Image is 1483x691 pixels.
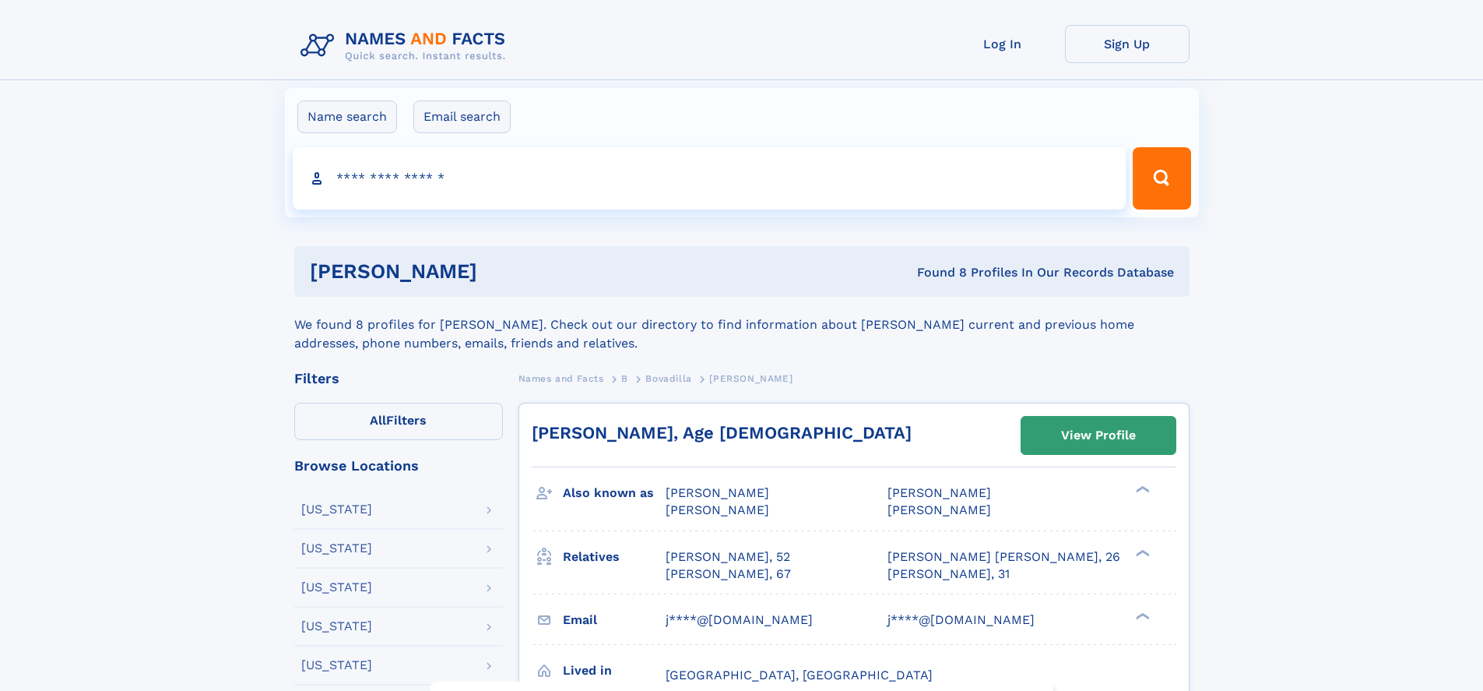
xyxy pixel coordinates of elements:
div: ❯ [1132,485,1151,495]
a: Names and Facts [518,368,604,388]
div: Filters [294,372,503,386]
label: Name search [297,100,397,133]
span: [GEOGRAPHIC_DATA], [GEOGRAPHIC_DATA] [666,668,933,682]
h3: Relatives [563,544,666,570]
div: View Profile [1061,418,1136,453]
a: [PERSON_NAME], 31 [887,566,1010,583]
div: We found 8 profiles for [PERSON_NAME]. Check out our directory to find information about [PERSON_... [294,297,1190,353]
a: View Profile [1021,417,1176,454]
div: [US_STATE] [301,542,372,555]
a: [PERSON_NAME], Age [DEMOGRAPHIC_DATA] [532,423,912,442]
span: [PERSON_NAME] [666,485,769,500]
div: Browse Locations [294,459,503,473]
a: Log In [940,25,1065,63]
span: [PERSON_NAME] [887,485,991,500]
h1: [PERSON_NAME] [310,262,698,281]
button: Search Button [1133,147,1190,210]
a: Bovadilla [645,368,691,388]
div: ❯ [1132,548,1151,558]
label: Email search [413,100,511,133]
span: [PERSON_NAME] [666,502,769,517]
div: Found 8 Profiles In Our Records Database [697,264,1174,281]
label: Filters [294,403,503,440]
input: search input [293,147,1126,210]
span: B [621,373,628,384]
div: [US_STATE] [301,620,372,633]
div: [US_STATE] [301,581,372,594]
div: ❯ [1132,611,1151,621]
div: [US_STATE] [301,659,372,672]
span: All [370,413,386,428]
span: [PERSON_NAME] [709,373,792,384]
span: Bovadilla [645,373,691,384]
a: Sign Up [1065,25,1190,63]
h3: Also known as [563,480,666,506]
a: B [621,368,628,388]
h3: Email [563,607,666,633]
a: [PERSON_NAME], 52 [666,548,790,566]
div: [US_STATE] [301,503,372,516]
span: [PERSON_NAME] [887,502,991,517]
a: [PERSON_NAME], 67 [666,566,791,583]
a: [PERSON_NAME] [PERSON_NAME], 26 [887,548,1120,566]
h3: Lived in [563,658,666,684]
img: Logo Names and Facts [294,25,518,67]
